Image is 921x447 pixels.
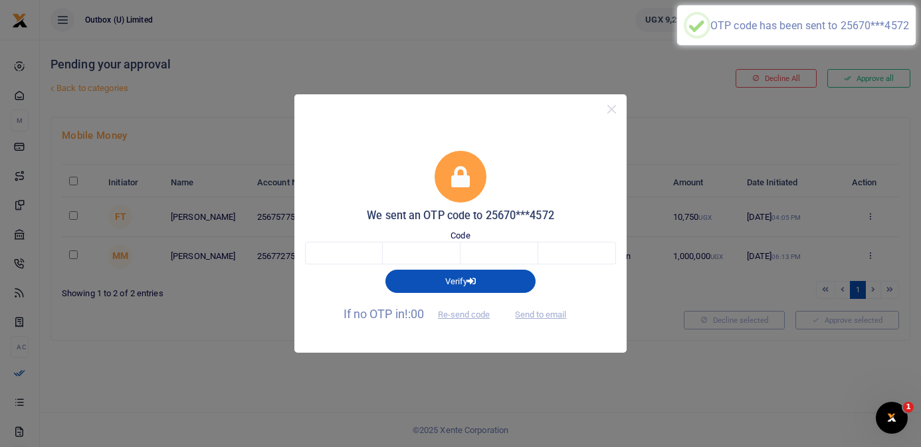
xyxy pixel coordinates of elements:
div: OTP code has been sent to 25670***4572 [710,19,909,32]
span: If no OTP in [344,307,502,321]
iframe: Intercom live chat [876,402,908,434]
button: Verify [385,270,536,292]
h5: We sent an OTP code to 25670***4572 [305,209,616,223]
button: Close [602,100,621,119]
label: Code [451,229,470,242]
span: !:00 [405,307,424,321]
span: 1 [903,402,914,412]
